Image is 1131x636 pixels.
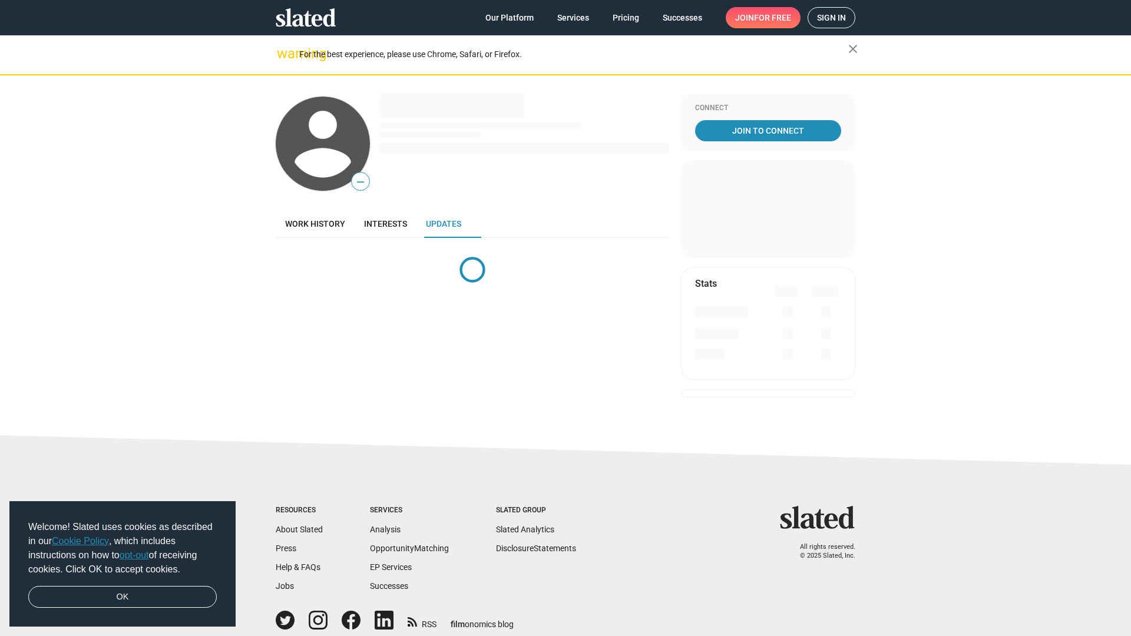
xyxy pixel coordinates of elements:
a: Sign in [808,7,855,28]
a: Our Platform [476,7,543,28]
span: Successes [663,7,702,28]
mat-icon: close [846,42,860,56]
a: Slated Analytics [496,525,554,534]
a: Cookie Policy [52,536,109,546]
a: Jobs [276,581,294,591]
span: Welcome! Slated uses cookies as described in our , which includes instructions on how to of recei... [28,520,217,577]
span: — [352,174,369,190]
a: Updates [416,210,471,238]
a: opt-out [120,550,149,560]
div: cookieconsent [9,501,236,627]
a: Join To Connect [695,120,841,141]
span: Join [735,7,791,28]
a: dismiss cookie message [28,586,217,608]
span: Join To Connect [697,120,839,141]
a: Joinfor free [726,7,801,28]
span: Our Platform [485,7,534,28]
a: Work history [276,210,355,238]
div: Slated Group [496,506,576,515]
div: Connect [695,104,841,113]
p: All rights reserved. © 2025 Slated, Inc. [788,543,855,560]
span: Sign in [817,8,846,28]
a: Pricing [603,7,649,28]
a: filmonomics blog [451,609,514,630]
a: DisclosureStatements [496,544,576,553]
a: Successes [653,7,712,28]
div: Services [370,506,449,515]
a: About Slated [276,525,323,534]
span: Pricing [613,7,639,28]
a: OpportunityMatching [370,544,449,553]
a: EP Services [370,562,412,572]
a: Help & FAQs [276,562,320,572]
div: For the best experience, please use Chrome, Safari, or Firefox. [299,47,848,62]
span: film [451,620,465,629]
span: Services [557,7,589,28]
span: Interests [364,219,407,228]
mat-card-title: Stats [695,277,717,290]
a: Analysis [370,525,401,534]
a: Press [276,544,296,553]
a: Services [548,7,598,28]
span: Work history [285,219,345,228]
a: RSS [408,612,436,630]
a: Interests [355,210,416,238]
span: Updates [426,219,461,228]
mat-icon: warning [277,47,291,61]
div: Resources [276,506,323,515]
span: for free [754,7,791,28]
a: Successes [370,581,408,591]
